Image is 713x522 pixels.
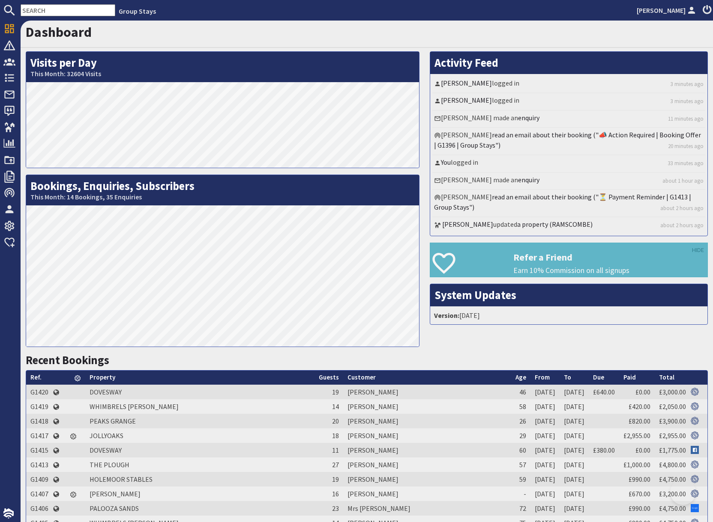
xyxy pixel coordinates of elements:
[560,385,589,399] td: [DATE]
[432,128,705,155] li: [PERSON_NAME]
[660,221,704,229] a: about 2 hours ago
[691,388,699,396] img: Referer: Group Stays
[511,428,530,443] td: 29
[511,457,530,472] td: 57
[343,472,511,486] td: [PERSON_NAME]
[659,489,686,498] a: £3,200.00
[332,504,339,513] span: 23
[668,159,704,167] a: 33 minutes ago
[343,399,511,414] td: [PERSON_NAME]
[90,489,141,498] a: [PERSON_NAME]
[343,457,511,472] td: [PERSON_NAME]
[691,402,699,410] img: Referer: Group Stays
[513,252,707,263] h3: Refer a Friend
[659,388,686,396] a: £3,000.00
[530,399,560,414] td: [DATE]
[637,5,698,15] a: [PERSON_NAME]
[3,508,14,519] img: staytech_i_w-64f4e8e9ee0a9c174fd5317b4b171b261742d2d393467e5bdba4413f4f884c10.svg
[515,373,526,381] a: Age
[343,414,511,428] td: [PERSON_NAME]
[90,388,122,396] a: DOVESWAY
[530,472,560,486] td: [DATE]
[90,402,179,411] a: WHIMBRELS [PERSON_NAME]
[560,457,589,472] td: [DATE]
[332,431,339,440] span: 18
[434,130,701,149] a: read an email about their booking ("📣 Action Required | Booking Offer | G1396 | Group Stays")
[629,417,650,425] a: £820.00
[623,431,650,440] a: £2,955.00
[30,373,42,381] a: Ref.
[659,504,686,513] a: £4,750.00
[560,501,589,516] td: [DATE]
[671,97,704,105] a: 3 minutes ago
[434,193,691,211] a: read an email about their booking ("⏳ Payment Reminder | G1413 | Group Stays")
[332,402,339,411] span: 14
[21,4,115,16] input: SEARCH
[343,428,511,443] td: [PERSON_NAME]
[343,443,511,457] td: [PERSON_NAME]
[691,475,699,483] img: Referer: Group Stays
[670,479,696,505] iframe: Toggle Customer Support
[332,388,339,396] span: 19
[26,24,92,41] a: Dashboard
[432,93,705,110] li: logged in
[511,385,530,399] td: 46
[432,217,705,234] li: updated
[560,399,589,414] td: [DATE]
[432,190,705,217] li: [PERSON_NAME]
[432,308,705,322] li: [DATE]
[511,443,530,457] td: 60
[26,385,53,399] td: G1420
[530,385,560,399] td: [DATE]
[560,428,589,443] td: [DATE]
[691,431,699,439] img: Referer: Group Stays
[593,388,615,396] a: £640.00
[432,173,705,190] li: [PERSON_NAME] made an
[441,79,492,87] a: [PERSON_NAME]
[432,76,705,93] li: logged in
[90,417,136,425] a: PEAKS GRANGE
[530,428,560,443] td: [DATE]
[432,155,705,172] li: logged in
[434,56,498,70] a: Activity Feed
[662,177,704,185] a: about 1 hour ago
[319,373,339,381] a: Guests
[511,472,530,486] td: 59
[535,373,550,381] a: From
[660,204,704,212] a: about 2 hours ago
[432,111,705,128] li: [PERSON_NAME] made an
[635,388,650,396] a: £0.00
[30,193,415,201] small: This Month: 14 Bookings, 35 Enquiries
[332,489,339,498] span: 16
[430,243,708,277] a: Refer a Friend Earn 10% Commission on all signups
[90,475,153,483] a: HOLEMOOR STABLES
[560,443,589,457] td: [DATE]
[511,501,530,516] td: 72
[659,373,674,381] a: Total
[26,501,53,516] td: G1406
[564,373,571,381] a: To
[659,417,686,425] a: £3,900.00
[513,265,707,276] p: Earn 10% Commission on all signups
[671,80,704,88] a: 3 minutes ago
[530,501,560,516] td: [DATE]
[530,414,560,428] td: [DATE]
[668,142,704,150] a: 20 minutes ago
[530,457,560,472] td: [DATE]
[518,113,539,122] a: enquiry
[26,175,419,205] h2: Bookings, Enquiries, Subscribers
[691,417,699,425] img: Referer: Group Stays
[434,311,459,320] strong: Version:
[332,446,339,454] span: 11
[26,399,53,414] td: G1419
[668,115,704,123] a: 11 minutes ago
[517,220,593,228] a: a property (RAMSCOMBE)
[332,417,339,425] span: 20
[441,158,451,166] a: You
[90,504,139,513] a: PALOOZA SANDS
[659,446,686,454] a: £1,775.00
[90,460,129,469] a: THE PLOUGH
[659,431,686,440] a: £2,955.00
[332,475,339,483] span: 19
[434,288,516,302] a: System Updates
